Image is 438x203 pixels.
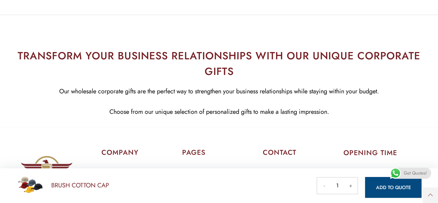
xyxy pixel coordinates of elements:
[404,168,427,179] span: Get Quotes!
[5,86,433,97] p: Our wholesale corporate gifts are the perfect way to strengthen your business relationships while...
[331,178,343,194] input: Product quantity
[263,148,337,158] h2: CONTACT
[51,181,145,190] h3: BRUSH COTTON CAP​
[182,148,256,158] h2: PAGES
[317,178,331,194] input: -
[101,148,175,158] h2: COMPANY
[343,178,357,194] input: +
[5,48,433,79] h2: TRANSFORM YOUR BUSINESS RELATIONSHIPS WITH OUR UNIQUE CORPORATE GIFTS
[365,177,421,198] a: Add to quote
[5,107,433,117] p: Choose from our unique selection of personalized gifts to make a lasting impression.
[343,150,417,157] h2: OPENING TIME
